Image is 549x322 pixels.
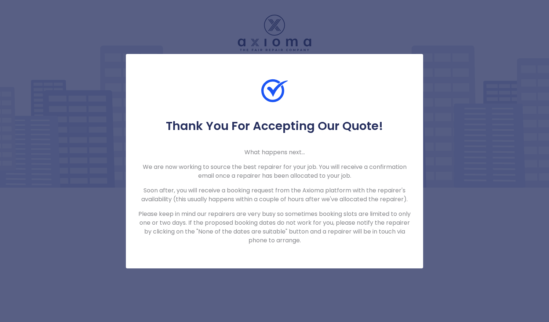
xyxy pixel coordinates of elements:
[138,186,411,204] p: Soon after, you will receive a booking request from the Axioma platform with the repairer's avail...
[138,163,411,180] p: We are now working to source the best repairer for your job. You will receive a confirmation emai...
[261,77,288,104] img: Check
[138,210,411,245] p: Please keep in mind our repairers are very busy so sometimes booking slots are limited to only on...
[138,119,411,133] h5: Thank You For Accepting Our Quote!
[138,148,411,157] p: What happens next...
